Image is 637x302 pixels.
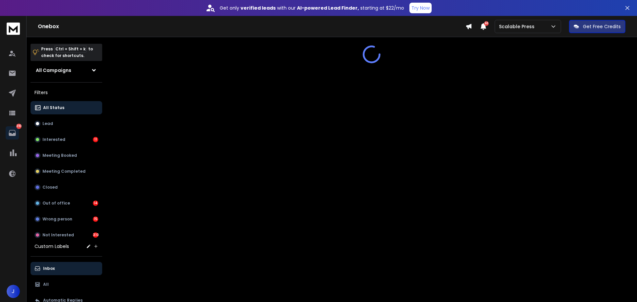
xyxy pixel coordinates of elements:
[42,185,58,190] p: Closed
[36,67,71,74] h1: All Campaigns
[42,121,53,126] p: Lead
[42,232,74,238] p: Not Interested
[42,201,70,206] p: Out of office
[93,216,98,222] div: 15
[31,88,102,97] h3: Filters
[31,101,102,114] button: All Status
[31,181,102,194] button: Closed
[42,137,65,142] p: Interested
[93,232,98,238] div: 310
[583,23,621,30] p: Get Free Credits
[54,45,87,53] span: Ctrl + Shift + k
[6,126,19,140] a: 350
[93,201,98,206] div: 14
[16,124,22,129] p: 350
[35,243,69,250] h3: Custom Labels
[43,266,55,271] p: Inbox
[43,282,49,287] p: All
[31,212,102,226] button: Wrong person15
[31,133,102,146] button: Interested11
[42,216,72,222] p: Wrong person
[220,5,404,11] p: Get only with our starting at $22/mo
[499,23,537,30] p: Scalable Press
[297,5,359,11] strong: AI-powered Lead Finder,
[241,5,276,11] strong: verified leads
[484,21,489,26] span: 50
[93,137,98,142] div: 11
[569,20,625,33] button: Get Free Credits
[38,23,465,30] h1: Onebox
[43,105,64,110] p: All Status
[7,285,20,298] button: J
[31,64,102,77] button: All Campaigns
[41,46,93,59] p: Press to check for shortcuts.
[42,153,77,158] p: Meeting Booked
[42,169,86,174] p: Meeting Completed
[31,149,102,162] button: Meeting Booked
[7,23,20,35] img: logo
[31,197,102,210] button: Out of office14
[31,262,102,275] button: Inbox
[409,3,432,13] button: Try Now
[31,117,102,130] button: Lead
[31,228,102,242] button: Not Interested310
[31,165,102,178] button: Meeting Completed
[411,5,430,11] p: Try Now
[31,278,102,291] button: All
